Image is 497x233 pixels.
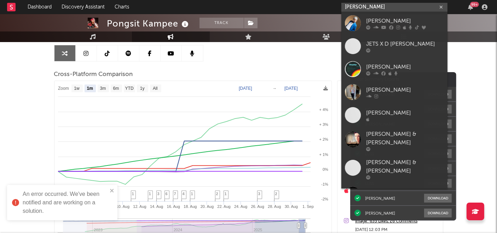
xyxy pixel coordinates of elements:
[133,204,146,209] text: 12. Aug
[268,204,281,209] text: 28. Aug
[424,209,452,217] button: Download
[424,194,452,203] button: Download
[272,86,277,91] text: →
[258,192,260,196] span: 3
[366,17,444,25] div: [PERSON_NAME]
[366,130,444,147] div: [PERSON_NAME] & [PERSON_NAME]
[341,3,447,12] input: Search for artists
[216,192,218,196] span: 2
[184,204,197,209] text: 18. Aug
[355,217,439,226] a: Image: 635 Likes, 26 Comments
[100,86,106,91] text: 3m
[341,35,447,58] a: JETS X D [PERSON_NAME]
[341,155,447,183] a: [PERSON_NAME] & [PERSON_NAME]
[365,196,395,201] div: [PERSON_NAME]
[87,86,93,91] text: 1m
[284,204,297,209] text: 30. Aug
[341,183,447,206] a: [PERSON_NAME]
[166,192,168,196] span: 6
[140,86,144,91] text: 1y
[153,86,157,91] text: All
[323,167,328,171] text: 0%
[366,188,444,197] div: [PERSON_NAME]
[468,4,473,10] button: 99+
[341,127,447,155] a: [PERSON_NAME] & [PERSON_NAME]
[341,104,447,127] a: [PERSON_NAME]
[366,40,444,48] div: JETS X D [PERSON_NAME]
[113,86,119,91] text: 6m
[234,204,247,209] text: 24. Aug
[302,204,314,209] text: 1. Sep
[132,192,134,196] span: 1
[23,190,108,215] div: An error occurred. We've been notified and are working on a solution.
[110,188,115,194] button: close
[341,12,447,35] a: [PERSON_NAME]
[319,107,328,112] text: + 4%
[167,204,180,209] text: 16. Aug
[321,182,328,186] text: -1%
[470,2,479,7] div: 99 +
[239,86,252,91] text: [DATE]
[284,86,298,91] text: [DATE]
[58,86,69,91] text: Zoom
[225,192,227,196] span: 1
[366,86,444,94] div: [PERSON_NAME]
[200,204,213,209] text: 20. Aug
[366,109,444,117] div: [PERSON_NAME]
[365,211,395,216] div: [PERSON_NAME]
[341,58,447,81] a: [PERSON_NAME]
[150,204,163,209] text: 14. Aug
[200,18,244,28] button: Track
[275,192,277,196] span: 2
[74,86,80,91] text: 1w
[54,70,133,79] span: Cross-Platform Comparison
[157,192,160,196] span: 3
[321,197,328,201] text: -2%
[107,18,191,29] div: Pongsit Kampee
[183,192,185,196] span: 4
[366,158,444,175] div: [PERSON_NAME] & [PERSON_NAME]
[191,192,193,196] span: 1
[251,204,264,209] text: 26. Aug
[116,204,129,209] text: 10. Aug
[366,63,444,71] div: [PERSON_NAME]
[319,137,328,141] text: + 2%
[341,81,447,104] a: [PERSON_NAME]
[319,152,328,157] text: + 1%
[217,204,230,209] text: 22. Aug
[174,192,176,196] span: 7
[125,86,133,91] text: YTD
[319,122,328,127] text: + 3%
[149,192,151,196] span: 1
